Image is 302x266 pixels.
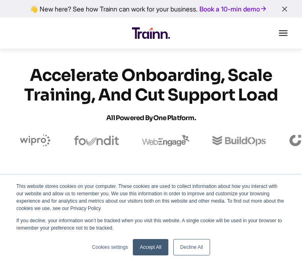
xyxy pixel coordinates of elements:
p: If you decline, your information won’t be tracked when you visit this website. A single cookie wi... [16,217,286,232]
img: webengage logo [142,135,190,146]
span: All Powered by One Platform. [106,114,196,122]
img: wipro logo [20,134,51,147]
img: foundit logo [74,136,119,145]
a: Book a 10-min demo [198,3,269,15]
p: This website stores cookies on your computer. These cookies are used to collect information about... [16,183,286,212]
a: Decline All [173,239,210,255]
img: buildops logo [213,136,266,146]
img: Trainn Logo [132,27,170,39]
h1: Accelerate Onboarding, Scale Training, and Cut Support Load [16,66,286,128]
div: 👋 New here? See how Trainn can work for your business. [5,5,297,13]
a: Accept All [133,239,168,255]
a: Cookies settings [92,244,128,251]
